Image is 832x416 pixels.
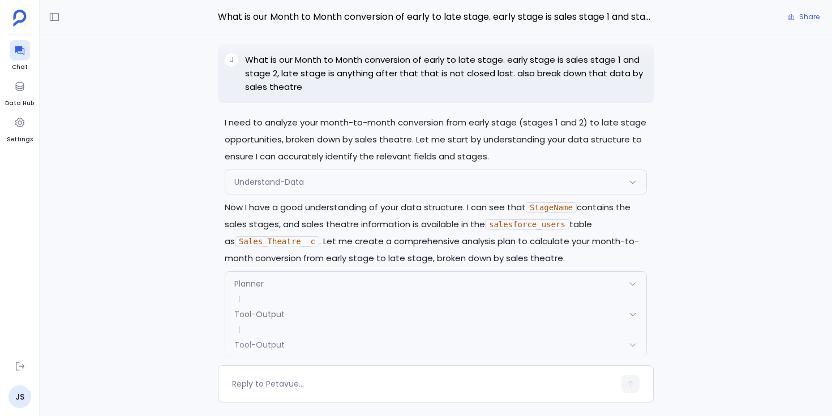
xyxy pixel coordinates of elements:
[13,10,27,27] img: petavue logo
[218,10,654,24] span: What is our Month to Month conversion of early to late stage. early stage is sales stage 1 and st...
[235,236,319,246] code: Sales_Theatre__c
[8,385,31,408] a: JS
[7,135,33,144] span: Settings
[526,202,577,213] code: StageName
[5,99,34,108] span: Data Hub
[234,309,285,320] span: Tool-Output
[485,219,569,229] code: salesforce_users
[10,63,30,72] span: Chat
[234,176,304,188] span: Understand-Data
[225,199,647,267] p: Now I have a good understanding of your data structure. I can see that contains the sales stages,...
[234,339,285,350] span: Tool-Output
[799,12,820,21] span: Share
[230,55,234,64] span: J
[781,9,826,25] button: Share
[234,278,264,289] span: Planner
[5,76,34,108] a: Data Hub
[10,40,30,72] a: Chat
[245,53,647,94] p: What is our Month to Month conversion of early to late stage. early stage is sales stage 1 and st...
[225,114,647,165] p: I need to analyze your month-to-month conversion from early stage (stages 1 and 2) to late stage ...
[7,112,33,144] a: Settings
